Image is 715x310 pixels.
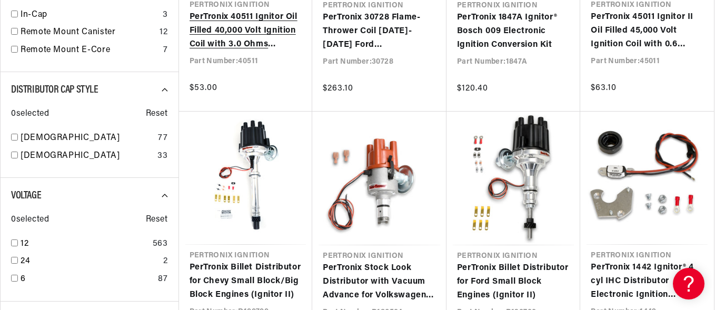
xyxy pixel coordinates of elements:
[457,262,570,302] a: PerTronix Billet Distributor for Ford Small Block Engines (Ignitor II)
[190,11,302,51] a: PerTronix 40511 Ignitor Oil Filled 40,000 Volt Ignition Coil with 3.0 Ohms Resistance in Black
[21,44,159,57] a: Remote Mount E-Core
[158,132,167,145] div: 77
[21,273,154,286] a: 6
[457,11,570,52] a: PerTronix 1847A Ignitor® Bosch 009 Electronic Ignition Conversion Kit
[163,44,168,57] div: 7
[11,191,41,201] span: Voltage
[160,26,167,39] div: 12
[591,11,703,51] a: PerTronix 45011 Ignitor II Oil Filled 45,000 Volt Ignition Coil with 0.6 Ohms Resistance in Black
[11,213,49,227] span: 0 selected
[591,261,703,302] a: PerTronix 1442 Ignitor® 4 cyl IHC Distributor Electronic Ignition Conversion Kit
[21,237,148,251] a: 12
[21,132,154,145] a: [DEMOGRAPHIC_DATA]
[157,149,167,163] div: 33
[21,255,159,268] a: 24
[153,237,168,251] div: 563
[21,149,153,163] a: [DEMOGRAPHIC_DATA]
[11,107,49,121] span: 0 selected
[190,261,302,302] a: PerTronix Billet Distributor for Chevy Small Block/Big Block Engines (Ignitor II)
[323,262,436,302] a: PerTronix Stock Look Distributor with Vacuum Advance for Volkswagen Type 1 Engines
[163,255,168,268] div: 2
[323,11,436,52] a: PerTronix 30728 Flame-Thrower Coil [DATE]-[DATE] Ford 4.6L/5.4L/6.8L Modular 2-Valve COP (coil on...
[146,213,168,227] span: Reset
[146,107,168,121] span: Reset
[21,8,158,22] a: In-Cap
[163,8,168,22] div: 3
[21,26,155,39] a: Remote Mount Canister
[158,273,167,286] div: 87
[11,85,98,95] span: Distributor Cap Style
